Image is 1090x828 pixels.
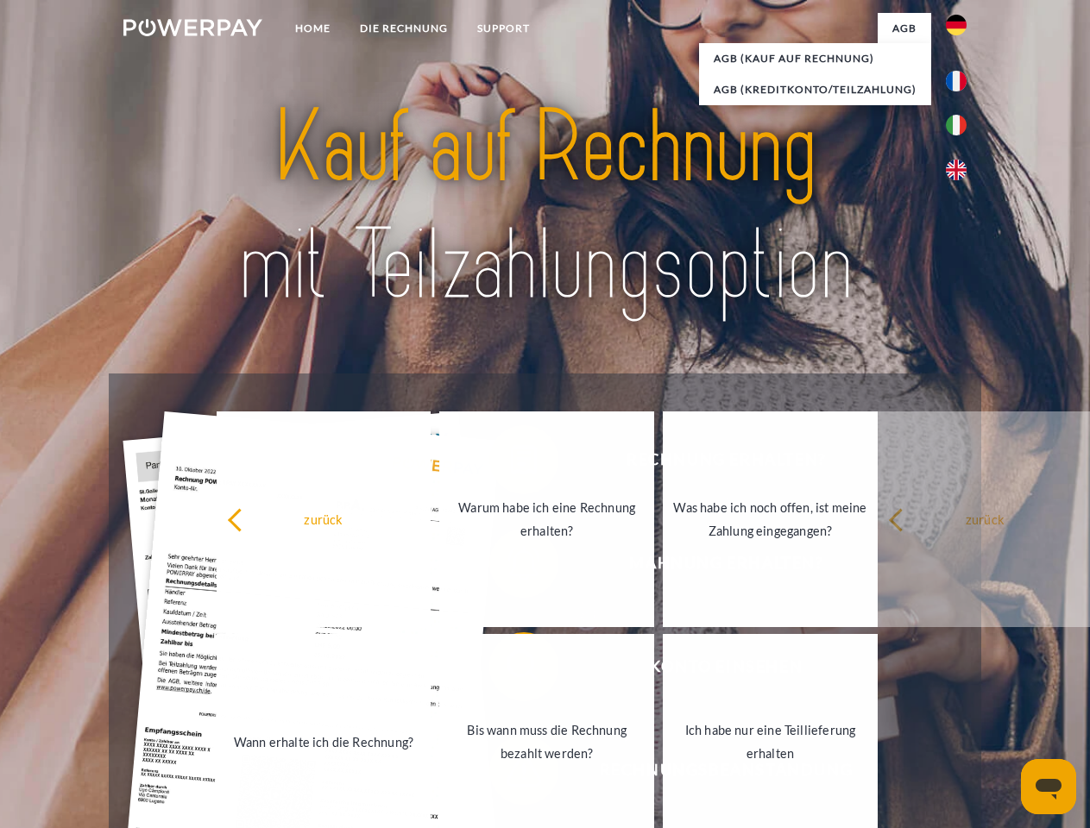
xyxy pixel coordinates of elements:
[450,718,644,765] div: Bis wann muss die Rechnung bezahlt werden?
[123,19,262,36] img: logo-powerpay-white.svg
[699,43,931,74] a: AGB (Kauf auf Rechnung)
[227,730,421,753] div: Wann erhalte ich die Rechnung?
[946,15,967,35] img: de
[165,83,925,330] img: title-powerpay_de.svg
[946,71,967,91] img: fr
[878,13,931,44] a: agb
[345,13,463,44] a: DIE RECHNUNG
[450,496,644,543] div: Warum habe ich eine Rechnung erhalten?
[673,496,867,543] div: Was habe ich noch offen, ist meine Zahlung eingegangen?
[888,507,1082,530] div: zurück
[673,718,867,765] div: Ich habe nur eine Teillieferung erhalten
[946,115,967,135] img: it
[946,160,967,180] img: en
[663,411,878,627] a: Was habe ich noch offen, ist meine Zahlung eingegangen?
[280,13,345,44] a: Home
[1021,759,1076,814] iframe: Schaltfläche zum Öffnen des Messaging-Fensters
[227,507,421,530] div: zurück
[463,13,545,44] a: SUPPORT
[699,74,931,105] a: AGB (Kreditkonto/Teilzahlung)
